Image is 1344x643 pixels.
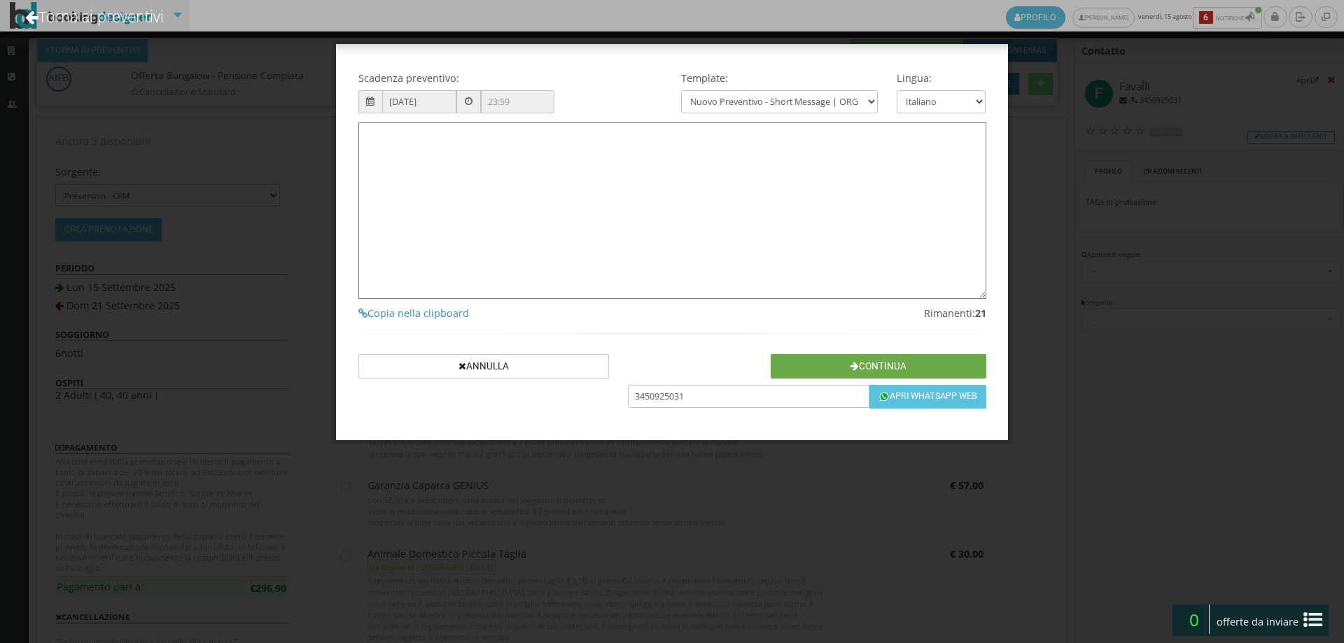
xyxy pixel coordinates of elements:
a: Copia nella clipboard [358,307,986,319]
button: Apri Whatsapp Web [869,385,986,409]
h4: Template: [681,72,878,84]
input: Numero whatsapp [628,385,870,408]
span: offerte da inviare [1212,611,1303,633]
button: Continua [771,354,986,379]
h4: Rimanenti: [924,307,986,319]
button: Annulla [358,354,609,379]
span: 0 [1179,605,1210,634]
img: whatsapp-50.png [878,391,890,402]
b: 21 [975,306,986,320]
h4: Lingua: [897,72,986,84]
input: 23:59 [481,90,555,113]
h4: Scadenza preventivo: [358,72,555,84]
input: Tra 14 GIORNI [382,90,456,113]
